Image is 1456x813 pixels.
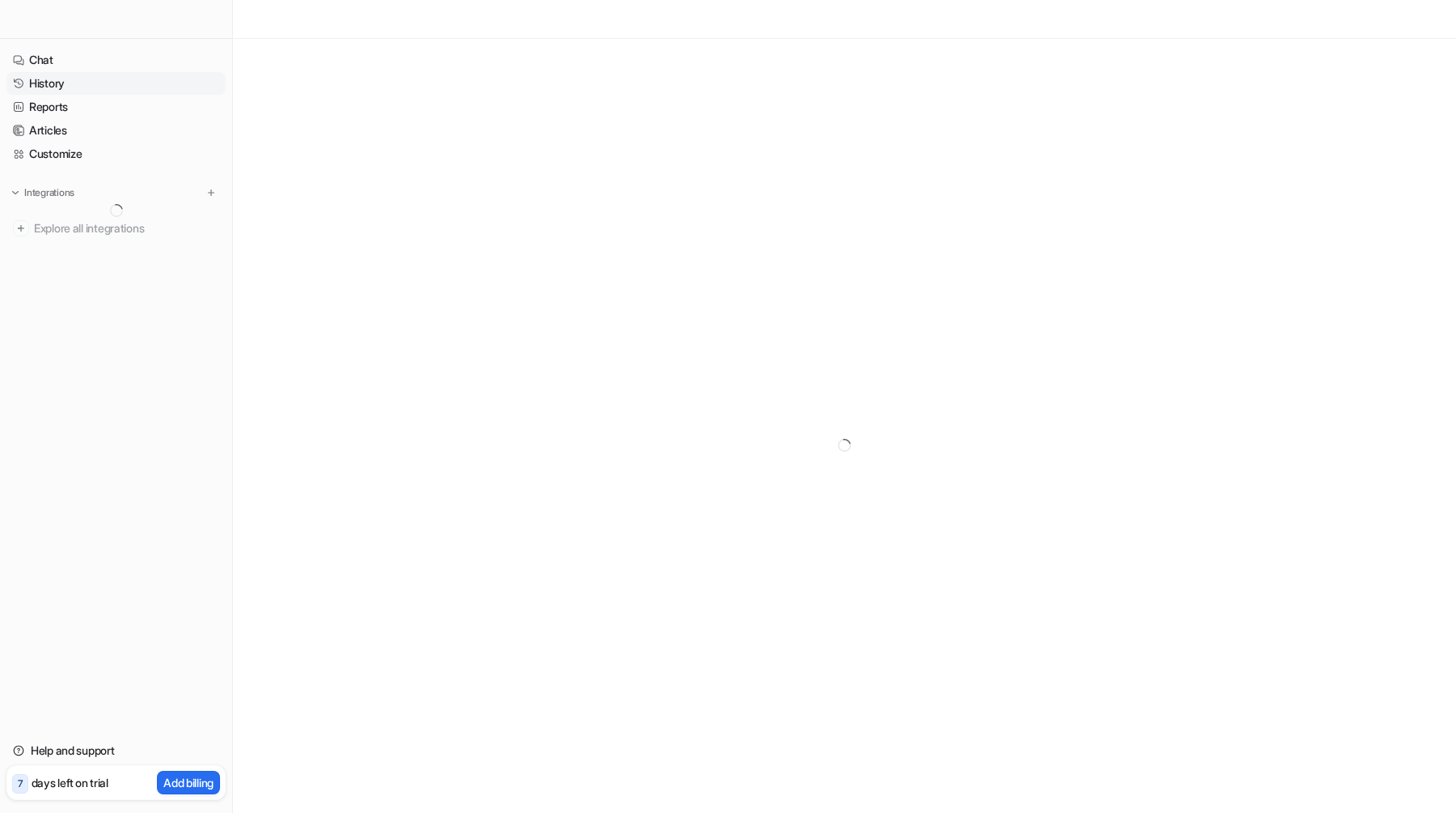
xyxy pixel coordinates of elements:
a: Chat [6,49,226,71]
p: 7 [18,777,23,791]
img: menu_add.svg [205,187,217,198]
a: Explore all integrations [6,217,226,240]
button: Integrations [6,185,79,201]
button: Add billing [157,771,220,794]
a: Customize [6,143,226,165]
a: Articles [6,119,226,142]
span: Explore all integrations [34,215,219,241]
a: Help and support [6,739,226,762]
a: Reports [6,96,226,118]
img: explore all integrations [13,220,29,236]
p: days left on trial [32,774,108,791]
p: Integrations [24,186,74,199]
a: History [6,72,226,95]
img: expand menu [10,187,21,198]
p: Add billing [163,774,214,791]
